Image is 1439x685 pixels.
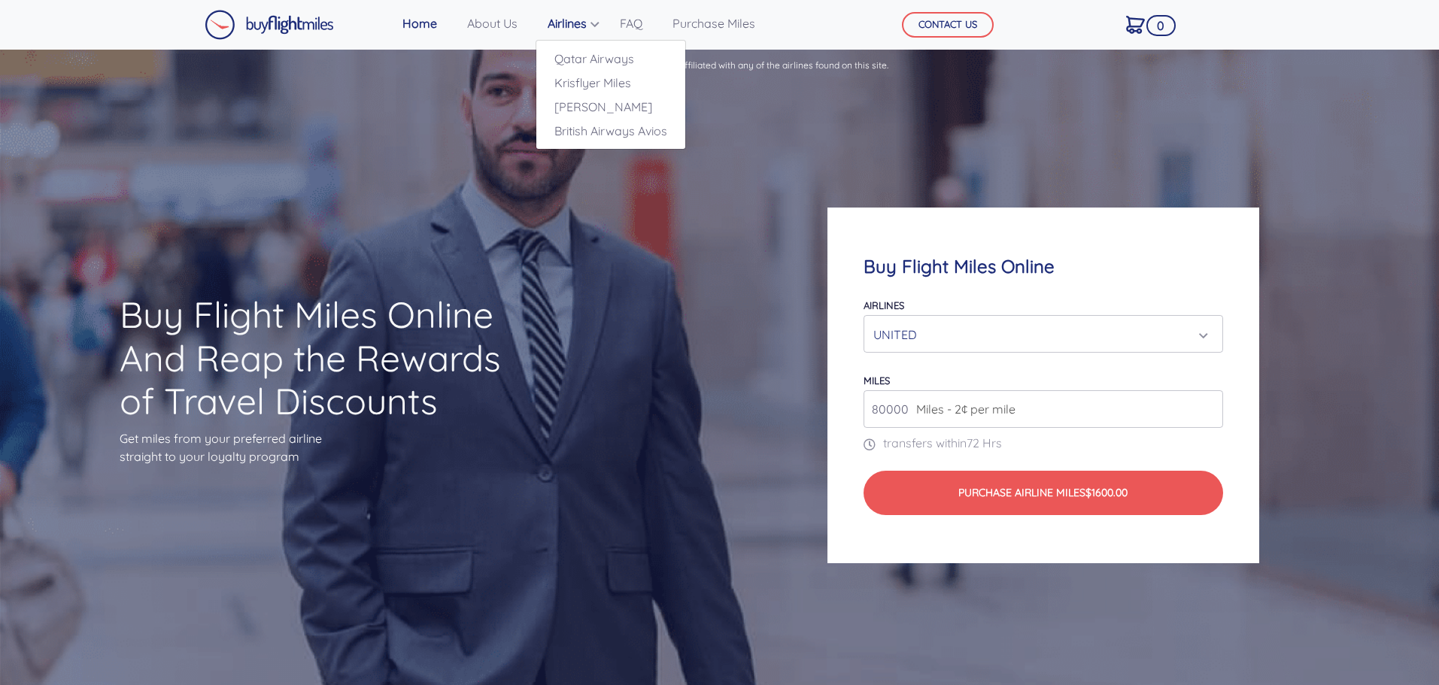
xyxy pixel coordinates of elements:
[864,374,890,386] label: miles
[205,6,334,44] a: Buy Flight Miles Logo
[864,315,1222,353] button: UNITED
[542,8,596,38] a: Airlines
[536,119,685,143] a: British Airways Avios
[864,434,1222,452] p: transfers within
[1085,486,1128,499] span: $1600.00
[614,8,648,38] a: FAQ
[536,47,685,71] a: Qatar Airways
[120,429,527,465] p: Get miles from your preferred airline straight to your loyalty program
[536,40,686,150] div: Airlines
[909,400,1015,418] span: Miles - 2¢ per mile
[666,8,761,38] a: Purchase Miles
[461,8,524,38] a: About Us
[902,12,994,38] button: CONTACT US
[120,293,527,423] h1: Buy Flight Miles Online And Reap the Rewards of Travel Discounts
[536,71,685,95] a: Krisflyer Miles
[1146,15,1176,36] span: 0
[864,299,904,311] label: Airlines
[536,95,685,119] a: [PERSON_NAME]
[864,256,1222,277] h4: Buy Flight Miles Online
[396,8,443,38] a: Home
[1120,8,1151,40] a: 0
[205,10,334,40] img: Buy Flight Miles Logo
[864,471,1222,515] button: Purchase Airline Miles$1600.00
[967,435,1002,450] span: 72 Hrs
[873,320,1204,349] div: UNITED
[1126,16,1145,34] img: Cart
